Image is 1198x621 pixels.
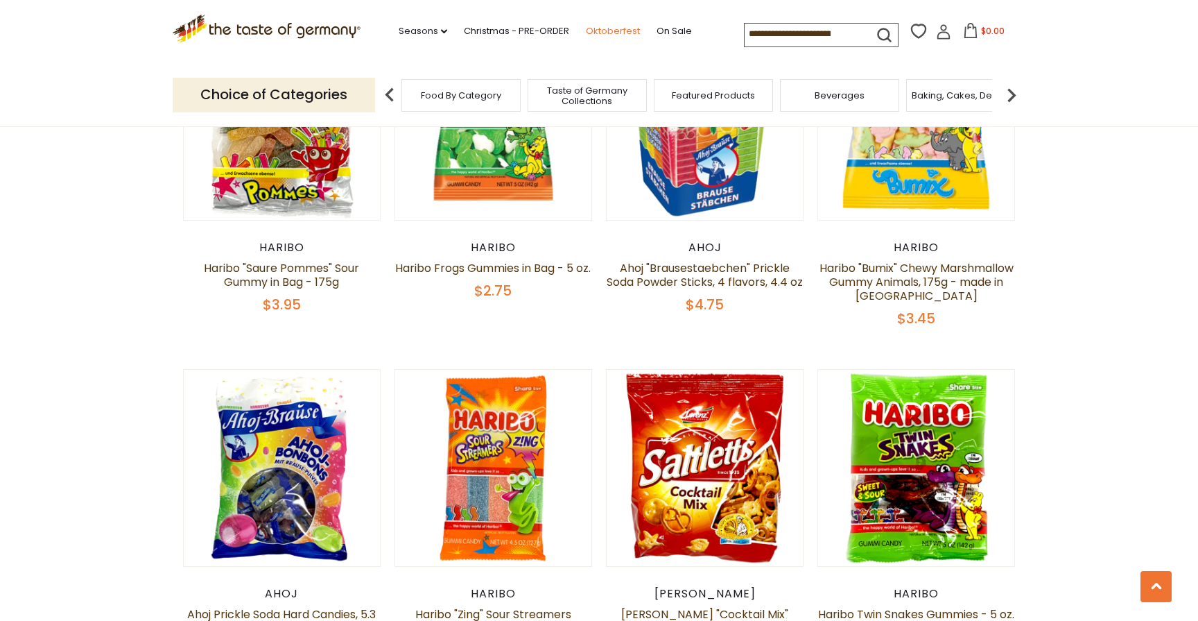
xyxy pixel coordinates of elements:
span: $0.00 [981,25,1005,37]
a: Haribo "Bumix" Chewy Marshmallow Gummy Animals, 175g - made in [GEOGRAPHIC_DATA] [819,260,1014,304]
img: previous arrow [376,81,403,109]
a: Beverages [815,90,865,101]
a: Baking, Cakes, Desserts [912,90,1019,101]
a: Ahoj "Brausestaebchen" Prickle Soda Powder Sticks, 4 flavors, 4.4 oz [607,260,803,290]
img: next arrow [998,81,1025,109]
div: Haribo [394,241,592,255]
span: $3.45 [897,309,935,328]
span: $3.95 [263,295,301,314]
span: $2.75 [474,281,512,300]
div: Haribo [394,587,592,601]
a: Taste of Germany Collections [532,85,643,106]
a: Christmas - PRE-ORDER [464,24,569,39]
button: $0.00 [954,23,1013,44]
img: Haribo "Zing" Sour Streamers Gummy Candy Strips - 4.3 oz. [395,370,591,566]
div: [PERSON_NAME] [606,587,804,601]
img: Lorenz "Cocktail Mix" Savory Snacks in Bag 6.3 oz [607,370,803,566]
a: Haribo "Saure Pommes" Sour Gummy in Bag - 175g [204,260,359,290]
a: Oktoberfest [586,24,640,39]
div: Haribo [817,587,1015,601]
div: Ahoj [183,587,381,601]
div: Haribo [183,241,381,255]
a: Seasons [399,24,447,39]
a: On Sale [657,24,692,39]
a: Food By Category [421,90,501,101]
a: Haribo Frogs Gummies in Bag - 5 oz. [395,260,591,276]
span: $4.75 [686,295,724,314]
p: Choice of Categories [173,78,375,112]
a: Featured Products [672,90,755,101]
img: Ahoj Prickle Soda Hard Candies, 5.3 oz [184,370,380,566]
div: Ahoj [606,241,804,255]
img: Haribo Twin Snakes Gummies - 5 oz. [818,370,1014,566]
div: Haribo [817,241,1015,255]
